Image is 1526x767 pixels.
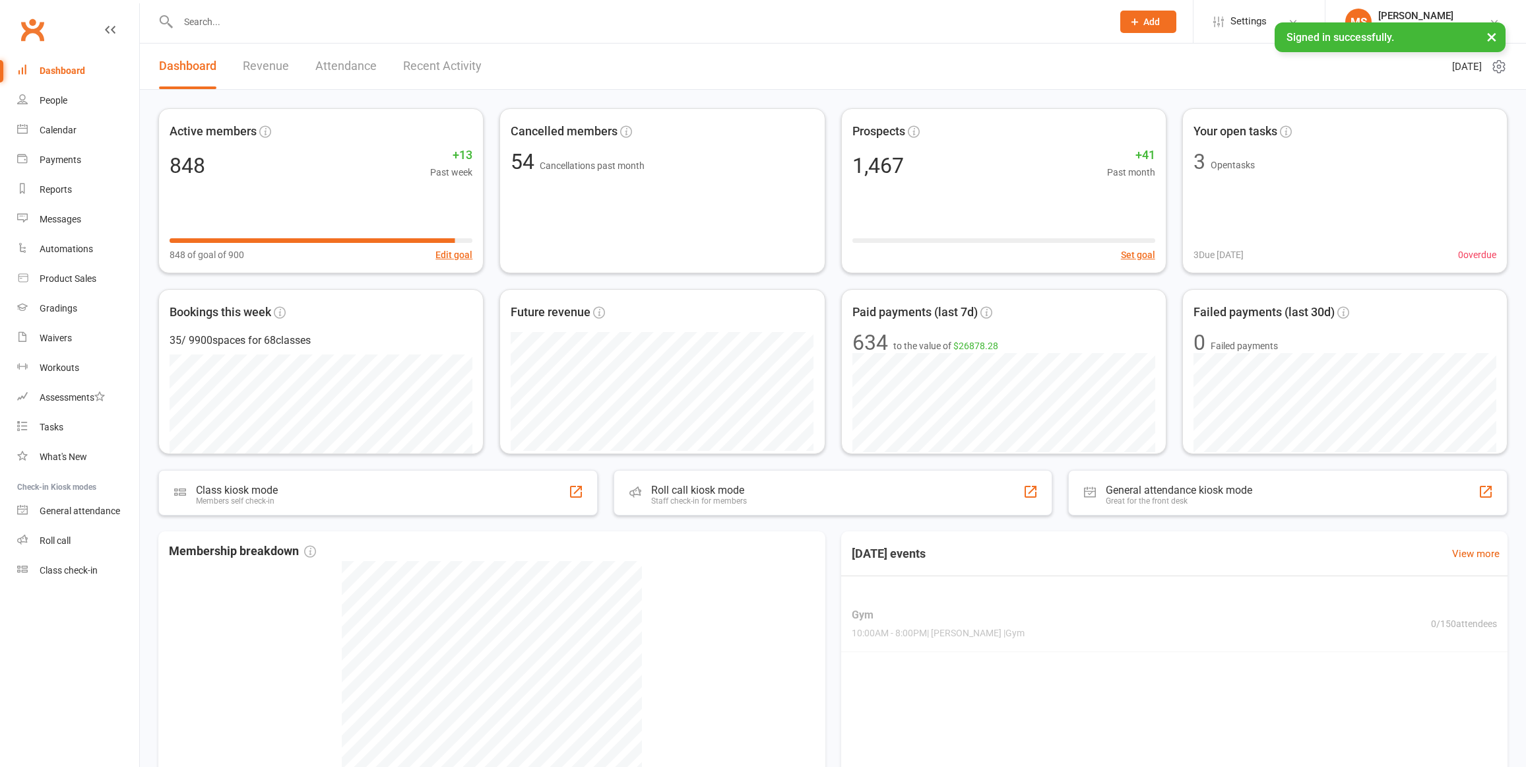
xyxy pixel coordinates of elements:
[243,44,289,89] a: Revenue
[17,556,139,585] a: Class kiosk mode
[40,565,98,576] div: Class check-in
[1452,59,1482,75] span: [DATE]
[1378,22,1489,34] div: Bujutsu Martial Arts Centre
[40,184,72,195] div: Reports
[17,264,139,294] a: Product Sales
[170,248,244,262] span: 848 of goal of 900
[511,149,540,174] span: 54
[159,44,216,89] a: Dashboard
[511,303,590,322] span: Future revenue
[852,332,888,353] div: 634
[17,145,139,175] a: Payments
[511,122,618,141] span: Cancelled members
[40,422,63,432] div: Tasks
[17,175,139,205] a: Reports
[196,496,278,506] div: Members self check-in
[16,13,49,46] a: Clubworx
[17,56,139,86] a: Dashboard
[17,323,139,353] a: Waivers
[40,333,72,343] div: Waivers
[40,506,120,516] div: General attendance
[1121,248,1155,262] button: Set goal
[17,496,139,526] a: General attendance kiosk mode
[540,160,645,171] span: Cancellations past month
[196,484,278,496] div: Class kiosk mode
[1431,617,1497,631] span: 0 / 150 attendees
[17,353,139,383] a: Workouts
[1193,303,1335,322] span: Failed payments (last 30d)
[852,122,905,141] span: Prospects
[40,65,85,76] div: Dashboard
[17,383,139,413] a: Assessments
[17,294,139,323] a: Gradings
[169,542,316,561] span: Membership breakdown
[40,125,77,135] div: Calendar
[40,273,96,284] div: Product Sales
[1452,546,1500,562] a: View more
[403,44,482,89] a: Recent Activity
[17,442,139,472] a: What's New
[1378,10,1489,22] div: [PERSON_NAME]
[40,451,87,462] div: What's New
[17,234,139,264] a: Automations
[17,86,139,116] a: People
[17,116,139,145] a: Calendar
[1193,151,1205,172] div: 3
[841,542,936,566] h3: [DATE] events
[1345,9,1372,35] div: MS
[1120,11,1176,33] button: Add
[170,155,205,176] div: 848
[852,626,1025,641] span: 10:00AM - 8:00PM | [PERSON_NAME] | Gym
[1106,496,1252,506] div: Great for the front desk
[430,146,472,165] span: +13
[40,392,105,403] div: Assessments
[40,244,93,254] div: Automations
[852,155,904,176] div: 1,467
[1107,146,1155,165] span: +41
[170,303,271,322] span: Bookings this week
[174,13,1103,31] input: Search...
[40,303,77,314] div: Gradings
[435,248,472,262] button: Edit goal
[1480,22,1504,51] button: ×
[1211,160,1255,170] span: Open tasks
[1106,484,1252,496] div: General attendance kiosk mode
[1143,17,1160,27] span: Add
[17,413,139,442] a: Tasks
[17,205,139,234] a: Messages
[651,484,747,496] div: Roll call kiosk mode
[852,303,978,322] span: Paid payments (last 7d)
[40,95,67,106] div: People
[1211,339,1278,353] span: Failed payments
[1287,31,1394,44] span: Signed in successfully.
[315,44,377,89] a: Attendance
[430,165,472,180] span: Past week
[170,122,257,141] span: Active members
[852,607,1025,624] span: Gym
[1193,248,1244,262] span: 3 Due [DATE]
[1193,332,1205,353] div: 0
[170,332,472,349] div: 35 / 9900 spaces for 68 classes
[893,339,998,353] span: to the value of
[40,214,81,224] div: Messages
[953,341,998,351] span: $26878.28
[40,362,79,373] div: Workouts
[40,535,71,546] div: Roll call
[17,526,139,556] a: Roll call
[1230,7,1267,36] span: Settings
[1193,122,1277,141] span: Your open tasks
[1458,248,1496,262] span: 0 overdue
[651,496,747,506] div: Staff check-in for members
[1107,165,1155,180] span: Past month
[40,154,81,165] div: Payments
